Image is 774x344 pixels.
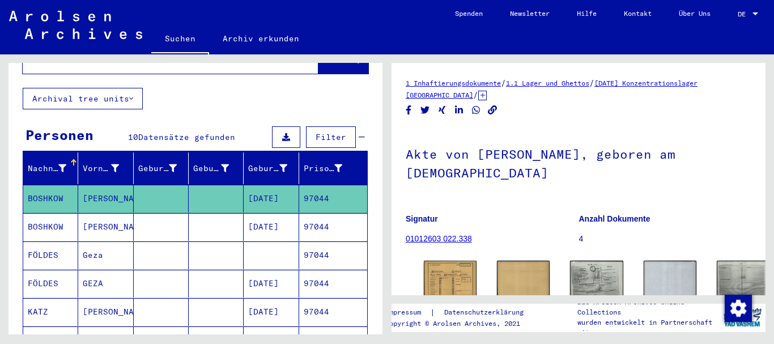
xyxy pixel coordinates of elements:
div: Prisoner # [304,163,342,175]
img: 001.jpg [424,261,477,298]
mat-cell: [DATE] [244,185,299,213]
span: Datensätze gefunden [138,132,235,142]
img: yv_logo.png [721,303,764,332]
button: Archival tree units [23,88,143,109]
h1: Akte von [PERSON_NAME], geboren am [DEMOGRAPHIC_DATA] [406,128,751,197]
mat-cell: KATZ [23,298,78,326]
mat-header-cell: Geburt‏ [189,152,244,184]
mat-cell: 97044 [299,298,367,326]
button: Share on LinkedIn [453,103,465,117]
img: Arolsen_neg.svg [9,11,142,39]
mat-cell: [PERSON_NAME] [78,213,133,241]
button: Share on Xing [436,103,448,117]
div: Vorname [83,159,133,177]
mat-cell: GEZA [78,270,133,298]
div: Geburtsdatum [248,163,287,175]
span: DE [738,10,750,18]
button: Copy link [487,103,499,117]
div: Geburt‏ [193,159,243,177]
a: Impressum [385,307,430,318]
mat-cell: Geza [78,241,133,269]
mat-cell: 97044 [299,185,367,213]
mat-cell: FÖLDES [23,270,78,298]
div: Nachname [28,163,66,175]
div: Geburt‏ [193,163,229,175]
button: Share on Twitter [419,103,431,117]
div: Geburtsname [138,159,191,177]
mat-cell: [DATE] [244,270,299,298]
span: / [501,78,506,88]
div: Personen [25,125,93,145]
div: Nachname [28,159,80,177]
img: 002.jpg [644,261,696,299]
mat-cell: 97044 [299,213,367,241]
span: / [473,90,478,100]
mat-cell: FÖLDES [23,241,78,269]
a: Datenschutzerklärung [435,307,537,318]
b: Anzahl Dokumente [579,214,650,223]
mat-header-cell: Geburtsdatum [244,152,299,184]
mat-header-cell: Prisoner # [299,152,367,184]
span: 10 [128,132,138,142]
button: Filter [306,126,356,148]
a: 01012603 022.338 [406,234,472,243]
img: 001.jpg [717,261,769,298]
mat-cell: BOSHKOW [23,213,78,241]
div: Prisoner # [304,159,356,177]
mat-cell: [DATE] [244,213,299,241]
span: Filter [316,132,346,142]
button: Share on Facebook [403,103,415,117]
mat-header-cell: Nachname [23,152,78,184]
mat-header-cell: Vorname [78,152,133,184]
p: wurden entwickelt in Partnerschaft mit [577,317,719,338]
img: Zustimmung ändern [725,295,752,322]
div: Geburtsname [138,163,177,175]
a: Archiv erkunden [209,25,313,52]
p: Die Arolsen Archives Online-Collections [577,297,719,317]
a: 1.1 Lager und Ghettos [506,79,589,87]
div: Vorname [83,163,118,175]
mat-header-cell: Geburtsname [134,152,189,184]
div: Geburtsdatum [248,159,301,177]
button: Share on WhatsApp [470,103,482,117]
b: Signatur [406,214,438,223]
img: 001.jpg [570,261,623,299]
span: / [589,78,594,88]
a: Suchen [151,25,209,54]
mat-cell: 97044 [299,270,367,298]
mat-cell: BOSHKOW [23,185,78,213]
a: 1 Inhaftierungsdokumente [406,79,501,87]
div: | [385,307,537,318]
div: Zustimmung ändern [724,294,751,321]
mat-cell: [DATE] [244,298,299,326]
img: 002.jpg [497,261,550,299]
p: Copyright © Arolsen Archives, 2021 [385,318,537,329]
mat-cell: 97044 [299,241,367,269]
mat-cell: [PERSON_NAME] [78,298,133,326]
p: 4 [579,233,752,245]
mat-cell: [PERSON_NAME] [78,185,133,213]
